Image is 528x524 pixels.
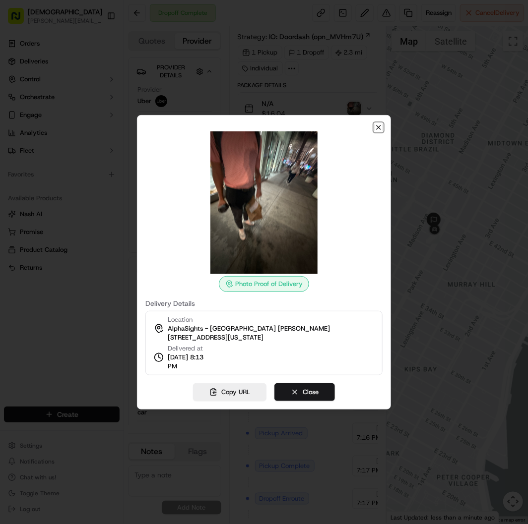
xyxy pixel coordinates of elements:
[168,324,330,333] span: AlphaSights - [GEOGRAPHIC_DATA] [PERSON_NAME]
[10,10,30,30] img: Nash
[169,98,181,110] button: Start new chat
[34,95,163,105] div: Start new chat
[94,144,159,154] span: API Documentation
[80,140,163,158] a: 💻API Documentation
[99,168,120,175] span: Pylon
[10,40,181,56] p: Welcome 👋
[193,131,335,274] img: photo_proof_of_delivery image
[274,383,335,401] button: Close
[70,168,120,175] a: Powered byPylon
[84,145,92,153] div: 💻
[168,333,264,342] span: [STREET_ADDRESS][US_STATE]
[168,344,213,353] span: Delivered at
[10,145,18,153] div: 📗
[26,64,179,74] input: Got a question? Start typing here...
[20,144,76,154] span: Knowledge Base
[10,95,28,113] img: 1736555255976-a54dd68f-1ca7-489b-9aae-adbdc363a1c4
[219,276,309,292] div: Photo Proof of Delivery
[168,315,193,324] span: Location
[145,300,383,307] label: Delivery Details
[6,140,80,158] a: 📗Knowledge Base
[168,353,213,371] span: [DATE] 8:13 PM
[34,105,126,113] div: We're available if you need us!
[193,383,266,401] button: Copy URL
